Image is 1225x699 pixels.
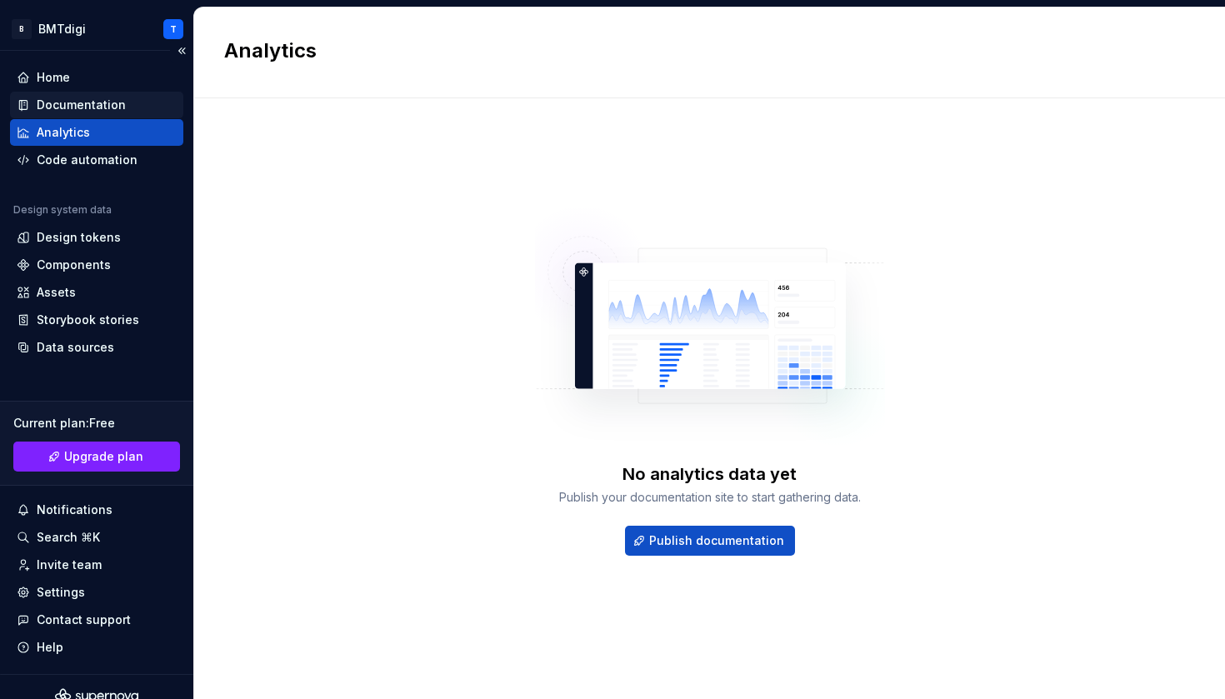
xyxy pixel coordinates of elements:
[10,92,183,118] a: Documentation
[559,489,861,506] div: Publish your documentation site to start gathering data.
[10,147,183,173] a: Code automation
[64,448,143,465] span: Upgrade plan
[10,64,183,91] a: Home
[10,634,183,661] button: Help
[37,229,121,246] div: Design tokens
[12,19,32,39] div: B
[37,97,126,113] div: Documentation
[13,415,180,432] div: Current plan : Free
[37,284,76,301] div: Assets
[13,442,180,472] a: Upgrade plan
[622,462,797,486] div: No analytics data yet
[10,224,183,251] a: Design tokens
[10,307,183,333] a: Storybook stories
[649,532,784,549] span: Publish documentation
[37,639,63,656] div: Help
[37,339,114,356] div: Data sources
[13,203,112,217] div: Design system data
[37,312,139,328] div: Storybook stories
[625,526,795,556] button: Publish documentation
[38,21,86,37] div: BMTdigi
[37,612,131,628] div: Contact support
[3,11,190,47] button: BBMTdigiT
[37,152,137,168] div: Code automation
[10,607,183,633] button: Contact support
[10,497,183,523] button: Notifications
[10,552,183,578] a: Invite team
[224,37,1175,64] h2: Analytics
[37,124,90,141] div: Analytics
[10,279,183,306] a: Assets
[37,502,112,518] div: Notifications
[10,252,183,278] a: Components
[10,579,183,606] a: Settings
[170,39,193,62] button: Collapse sidebar
[170,22,177,36] div: T
[37,584,85,601] div: Settings
[37,257,111,273] div: Components
[37,557,102,573] div: Invite team
[10,524,183,551] button: Search ⌘K
[37,69,70,86] div: Home
[37,529,100,546] div: Search ⌘K
[10,334,183,361] a: Data sources
[10,119,183,146] a: Analytics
